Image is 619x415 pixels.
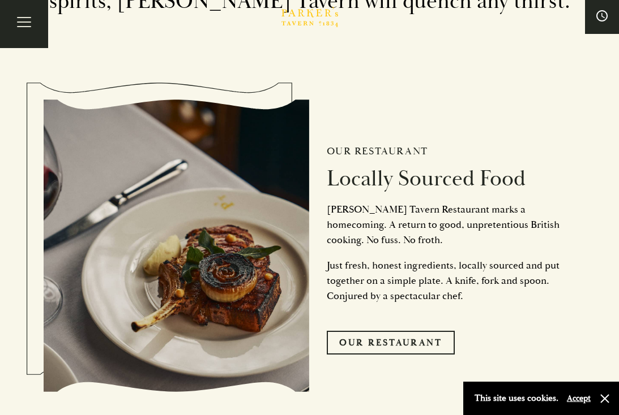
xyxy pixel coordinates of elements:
p: Just fresh, honest ingredients, locally sourced and put together on a simple plate. A knife, fork... [327,258,576,304]
button: Accept [567,393,591,404]
p: This site uses cookies. [475,390,558,407]
h2: Locally Sourced Food [327,166,576,192]
p: [PERSON_NAME] Tavern Restaurant marks a homecoming. A return to good, unpretentious British cooki... [327,202,576,248]
button: Close and accept [599,393,611,404]
a: Our Restaurant [327,331,455,355]
h2: Our Restaurant [327,145,576,158]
